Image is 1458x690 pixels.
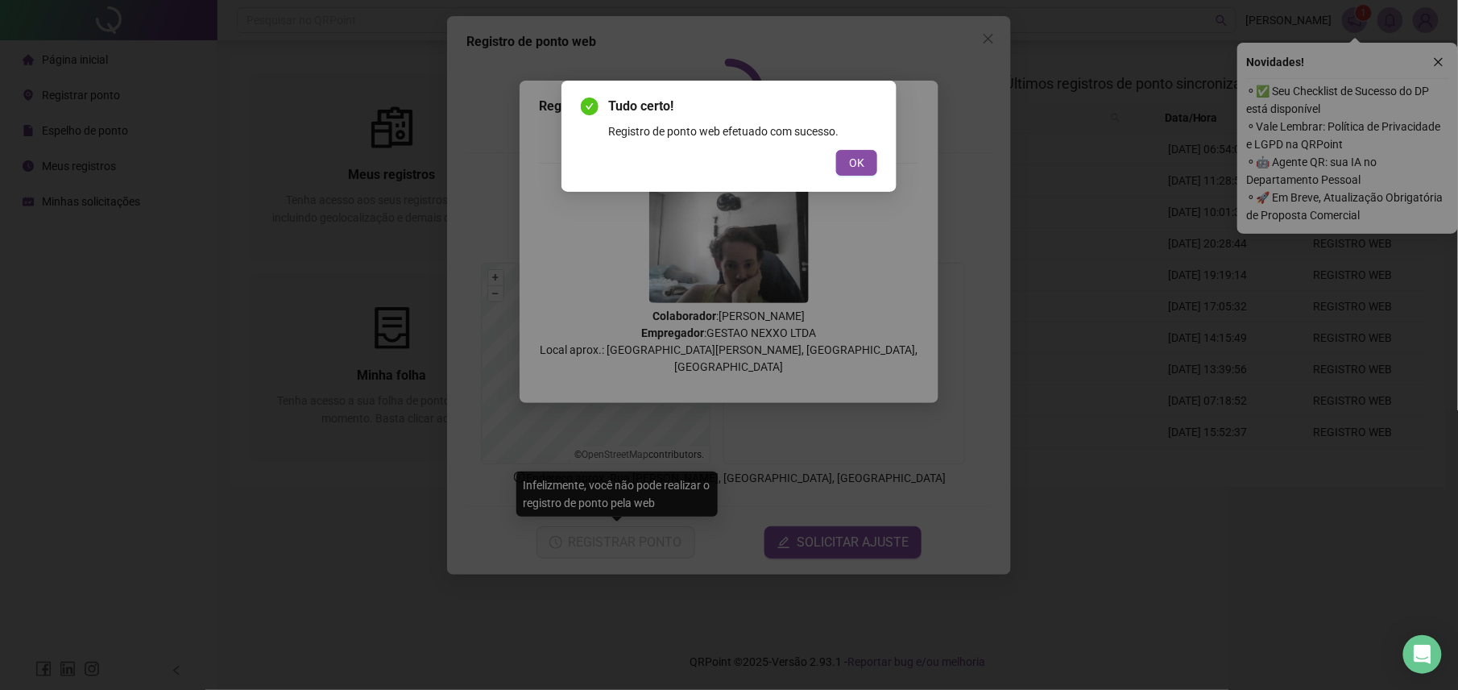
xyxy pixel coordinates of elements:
div: Open Intercom Messenger [1403,635,1442,674]
button: OK [836,150,877,176]
span: OK [849,154,864,172]
div: Registro de ponto web efetuado com sucesso. [608,123,877,140]
span: check-circle [581,98,599,115]
span: Tudo certo! [608,97,877,116]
